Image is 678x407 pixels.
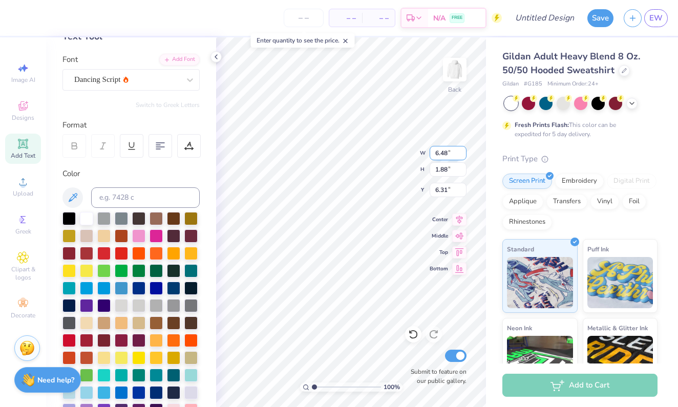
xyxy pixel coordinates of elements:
span: Gildan Adult Heavy Blend 8 Oz. 50/50 Hooded Sweatshirt [502,50,640,76]
label: Font [62,54,78,66]
span: Gildan [502,80,519,89]
img: Back [444,59,465,80]
span: N/A [433,13,446,24]
a: EW [644,9,668,27]
span: – – [335,13,356,24]
div: Vinyl [590,194,619,209]
div: Embroidery [555,174,604,189]
div: Rhinestones [502,215,552,230]
span: Top [430,249,448,256]
div: Enter quantity to see the price. [251,33,355,48]
span: Clipart & logos [5,265,41,282]
img: Metallic & Glitter Ink [587,336,653,387]
span: Center [430,216,448,223]
span: Bottom [430,265,448,272]
span: Upload [13,189,33,198]
span: Greek [15,227,31,235]
input: Untitled Design [507,8,582,28]
span: Minimum Order: 24 + [547,80,599,89]
span: Image AI [11,76,35,84]
div: Digital Print [607,174,656,189]
span: Middle [430,232,448,240]
span: # G185 [524,80,542,89]
div: Format [62,119,201,131]
div: Transfers [546,194,587,209]
input: e.g. 7428 c [91,187,200,208]
strong: Need help? [37,375,74,385]
span: Standard [507,244,534,254]
div: Screen Print [502,174,552,189]
span: Designs [12,114,34,122]
span: FREE [452,14,462,22]
strong: Fresh Prints Flash: [515,121,569,129]
img: Standard [507,257,573,308]
span: Metallic & Glitter Ink [587,323,648,333]
div: Add Font [159,54,200,66]
div: Print Type [502,153,658,165]
div: Foil [622,194,646,209]
span: Puff Ink [587,244,609,254]
label: Submit to feature on our public gallery. [405,367,467,385]
span: 100 % [384,382,400,392]
div: Back [448,85,461,94]
span: Add Text [11,152,35,160]
span: EW [649,12,663,24]
button: Switch to Greek Letters [136,101,200,109]
span: Decorate [11,311,35,319]
span: – – [368,13,389,24]
img: Puff Ink [587,257,653,308]
div: Applique [502,194,543,209]
div: Color [62,168,200,180]
img: Neon Ink [507,336,573,387]
span: Neon Ink [507,323,532,333]
div: This color can be expedited for 5 day delivery. [515,120,641,139]
input: – – [284,9,324,27]
button: Save [587,9,613,27]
